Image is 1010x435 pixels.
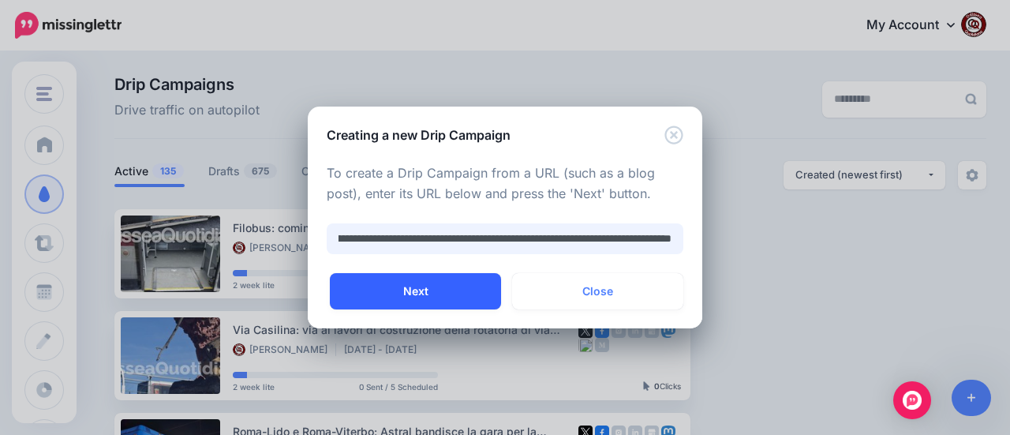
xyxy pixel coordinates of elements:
h5: Creating a new Drip Campaign [327,126,511,144]
button: Close [664,126,683,145]
div: Open Intercom Messenger [893,381,931,419]
button: Close [512,273,683,309]
button: Next [330,273,501,309]
p: To create a Drip Campaign from a URL (such as a blog post), enter its URL below and press the 'Ne... [327,163,683,204]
